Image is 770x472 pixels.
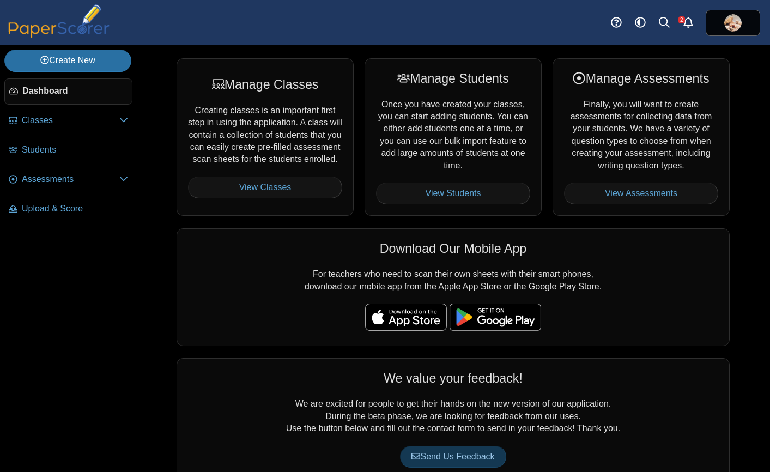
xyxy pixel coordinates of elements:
[22,173,119,185] span: Assessments
[4,4,113,38] img: PaperScorer
[376,183,530,204] a: View Students
[365,304,447,331] img: apple-store-badge.svg
[4,50,131,71] a: Create New
[188,240,718,257] div: Download Our Mobile App
[22,144,128,156] span: Students
[4,167,132,193] a: Assessments
[724,14,742,32] img: ps.oLgnKPhjOwC9RkPp
[564,183,718,204] a: View Assessments
[376,70,530,87] div: Manage Students
[4,196,132,222] a: Upload & Score
[177,228,730,346] div: For teachers who need to scan their own sheets with their smart phones, download our mobile app f...
[400,446,506,468] a: Send Us Feedback
[4,30,113,39] a: PaperScorer
[177,58,354,216] div: Creating classes is an important first step in using the application. A class will contain a coll...
[411,452,494,461] span: Send Us Feedback
[4,108,132,134] a: Classes
[188,76,342,93] div: Manage Classes
[724,14,742,32] span: Jodie Wiggins
[365,58,542,216] div: Once you have created your classes, you can start adding students. You can either add students on...
[22,85,128,97] span: Dashboard
[4,137,132,164] a: Students
[188,177,342,198] a: View Classes
[676,11,700,35] a: Alerts
[4,78,132,105] a: Dashboard
[553,58,730,216] div: Finally, you will want to create assessments for collecting data from your students. We have a va...
[450,304,541,331] img: google-play-badge.png
[564,70,718,87] div: Manage Assessments
[22,203,128,215] span: Upload & Score
[706,10,760,36] a: ps.oLgnKPhjOwC9RkPp
[22,114,119,126] span: Classes
[188,370,718,387] div: We value your feedback!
